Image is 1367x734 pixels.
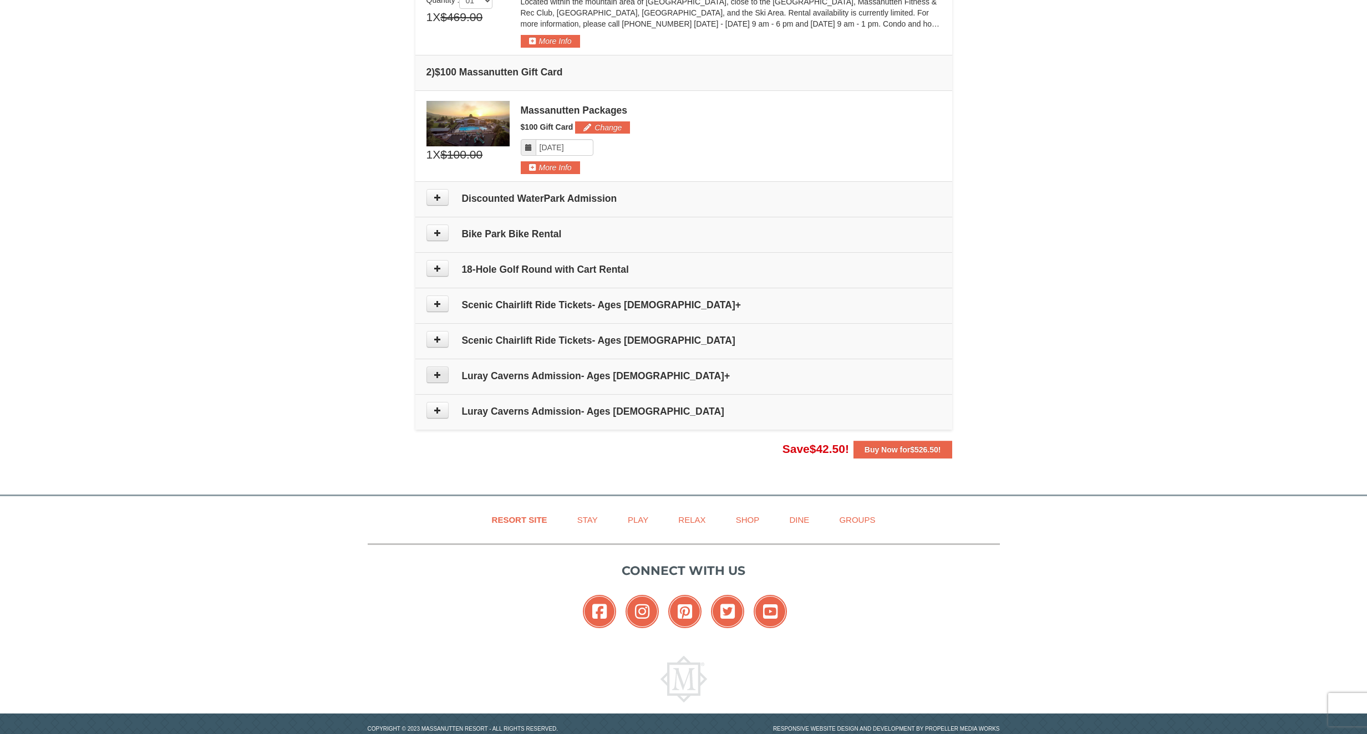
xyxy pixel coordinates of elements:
a: Shop [722,507,774,532]
span: 1 [426,146,433,163]
button: Buy Now for$526.50! [853,441,952,458]
a: Groups [825,507,889,532]
a: Responsive website design and development by Propeller Media Works [773,726,1000,732]
h4: Scenic Chairlift Ride Tickets- Ages [DEMOGRAPHIC_DATA] [426,335,941,346]
button: Change [575,121,630,134]
h4: 18-Hole Golf Round with Cart Rental [426,264,941,275]
p: Connect with us [368,562,1000,580]
a: Play [614,507,662,532]
h4: Discounted WaterPark Admission [426,193,941,204]
a: Resort Site [478,507,561,532]
button: More Info [521,161,580,174]
span: X [433,146,440,163]
span: X [433,9,440,26]
span: $469.00 [440,9,482,26]
span: $42.50 [810,442,845,455]
h4: Bike Park Bike Rental [426,228,941,239]
span: 1 [426,9,433,26]
span: ) [431,67,435,78]
a: Stay [563,507,612,532]
a: Dine [775,507,823,532]
a: Relax [664,507,719,532]
span: $526.50 [910,445,938,454]
span: $100.00 [440,146,482,163]
span: $100 Gift Card [521,123,573,131]
div: Massanutten Packages [521,105,941,116]
h4: Luray Caverns Admission- Ages [DEMOGRAPHIC_DATA] [426,406,941,417]
h4: Scenic Chairlift Ride Tickets- Ages [DEMOGRAPHIC_DATA]+ [426,299,941,310]
h4: Luray Caverns Admission- Ages [DEMOGRAPHIC_DATA]+ [426,370,941,381]
img: 6619879-1.jpg [426,101,510,146]
strong: Buy Now for ! [865,445,941,454]
span: Save ! [782,442,849,455]
img: Massanutten Resort Logo [660,656,707,702]
p: Copyright © 2023 Massanutten Resort - All Rights Reserved. [359,725,684,733]
h4: 2 $100 Massanutten Gift Card [426,67,941,78]
button: More Info [521,35,580,47]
